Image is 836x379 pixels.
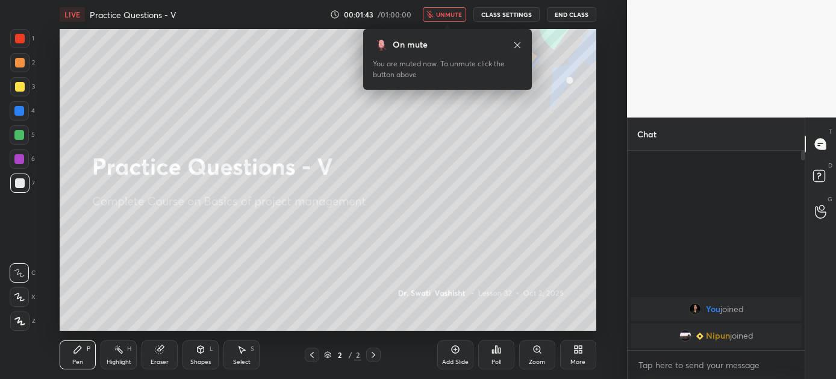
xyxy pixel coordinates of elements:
[436,10,462,19] span: unmute
[696,333,703,340] img: Learner_Badge_beginner_1_8b307cf2a0.svg
[730,331,753,340] span: joined
[689,303,701,315] img: e08afb1adbab4fda801bfe2e535ac9a4.jpg
[828,195,832,204] p: G
[10,149,35,169] div: 6
[210,346,213,352] div: L
[628,118,666,150] p: Chat
[373,58,522,80] div: You are muted now. To unmute click the button above
[10,29,34,48] div: 1
[87,346,90,352] div: P
[423,7,466,22] button: unmute
[473,7,540,22] button: CLASS SETTINGS
[10,312,36,331] div: Z
[679,330,691,342] img: dcf135cfede144ce86757e5b5a1983d7.jpg
[10,263,36,283] div: C
[60,7,85,22] div: LIVE
[90,9,176,20] h4: Practice Questions - V
[628,295,805,350] div: grid
[334,351,346,359] div: 2
[10,174,35,193] div: 7
[127,346,131,352] div: H
[354,349,361,360] div: 2
[491,359,501,365] div: Poll
[151,359,169,365] div: Eraser
[570,359,585,365] div: More
[10,287,36,307] div: X
[10,101,35,121] div: 4
[706,331,730,340] span: Nipun
[107,359,131,365] div: Highlight
[393,39,428,51] div: On mute
[706,304,720,314] span: You
[251,346,254,352] div: S
[547,7,596,22] button: End Class
[720,304,744,314] span: joined
[348,351,352,359] div: /
[529,359,545,365] div: Zoom
[72,359,83,365] div: Pen
[442,359,469,365] div: Add Slide
[10,125,35,145] div: 5
[829,127,832,136] p: T
[190,359,211,365] div: Shapes
[233,359,251,365] div: Select
[828,161,832,170] p: D
[10,77,35,96] div: 3
[10,53,35,72] div: 2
